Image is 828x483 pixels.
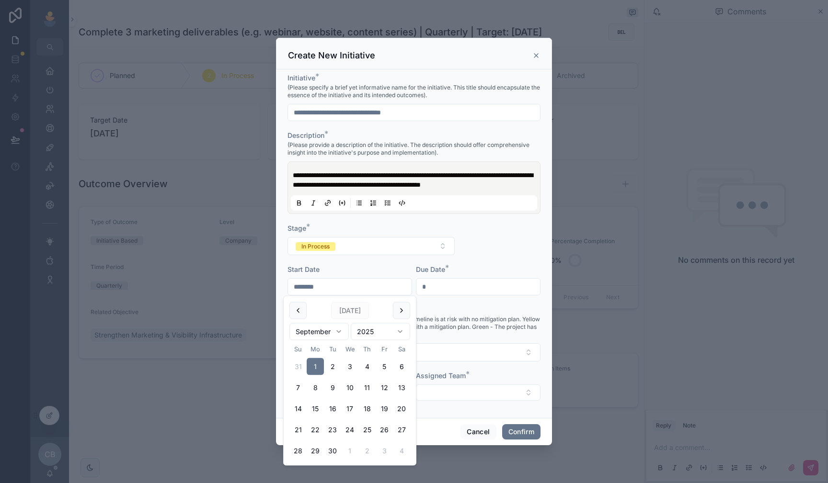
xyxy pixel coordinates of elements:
button: Confirm [502,424,540,439]
button: Tuesday, September 2nd, 2025 [324,358,341,375]
th: Friday [376,344,393,354]
button: Saturday, September 20th, 2025 [393,400,410,417]
span: Assigned Team [416,371,466,380]
button: Today, Monday, September 1st, 2025, selected [307,358,324,375]
h3: Create New Initiative [288,50,375,61]
span: Stage [287,224,306,232]
button: Wednesday, September 10th, 2025 [341,379,358,396]
button: Thursday, September 18th, 2025 [358,400,376,417]
button: Monday, September 15th, 2025 [307,400,324,417]
button: Cancel [460,424,496,439]
button: Monday, September 22nd, 2025 [307,421,324,438]
th: Wednesday [341,344,358,354]
button: Sunday, August 31st, 2025 [289,358,307,375]
button: Monday, September 29th, 2025 [307,442,324,460]
button: Wednesday, October 1st, 2025 [341,442,358,460]
button: Thursday, September 11th, 2025 [358,379,376,396]
th: Tuesday [324,344,341,354]
button: Friday, September 19th, 2025 [376,400,393,417]
button: Friday, September 12th, 2025 [376,379,393,396]
th: Monday [307,344,324,354]
button: Tuesday, September 23rd, 2025 [324,421,341,438]
button: Select Button [416,384,540,401]
button: Saturday, September 27th, 2025 [393,421,410,438]
span: Due Date [416,265,445,273]
button: Select Button [287,237,455,255]
th: Saturday [393,344,410,354]
button: Tuesday, September 9th, 2025 [324,379,341,396]
button: Monday, September 8th, 2025 [307,379,324,396]
div: In Process [301,242,330,251]
button: Wednesday, September 24th, 2025 [341,421,358,438]
button: Friday, September 26th, 2025 [376,421,393,438]
button: Sunday, September 7th, 2025 [289,379,307,396]
table: September 2025 [289,344,410,460]
button: Sunday, September 14th, 2025 [289,400,307,417]
button: Thursday, September 25th, 2025 [358,421,376,438]
button: Wednesday, September 17th, 2025 [341,400,358,417]
button: Friday, October 3rd, 2025 [376,442,393,460]
button: Sunday, September 21st, 2025 [289,421,307,438]
span: (Please provide a description of the initiative. The description should offer comprehensive insig... [287,141,540,157]
button: Tuesday, September 30th, 2025 [324,442,341,460]
button: Saturday, October 4th, 2025 [393,442,410,460]
button: Wednesday, September 3rd, 2025 [341,358,358,375]
button: Thursday, September 4th, 2025 [358,358,376,375]
th: Sunday [289,344,307,354]
span: Initiative [287,74,315,82]
button: Saturday, September 6th, 2025 [393,358,410,375]
span: (Please specify a brief yet informative name for the initiative. This title should encapsulate th... [287,84,540,99]
button: Saturday, September 13th, 2025 [393,379,410,396]
button: Thursday, October 2nd, 2025 [358,442,376,460]
button: Tuesday, September 16th, 2025 [324,400,341,417]
button: Sunday, September 28th, 2025 [289,442,307,460]
button: Friday, September 5th, 2025 [376,358,393,375]
span: Description [287,131,324,139]
th: Thursday [358,344,376,354]
span: Start Date [287,265,320,273]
